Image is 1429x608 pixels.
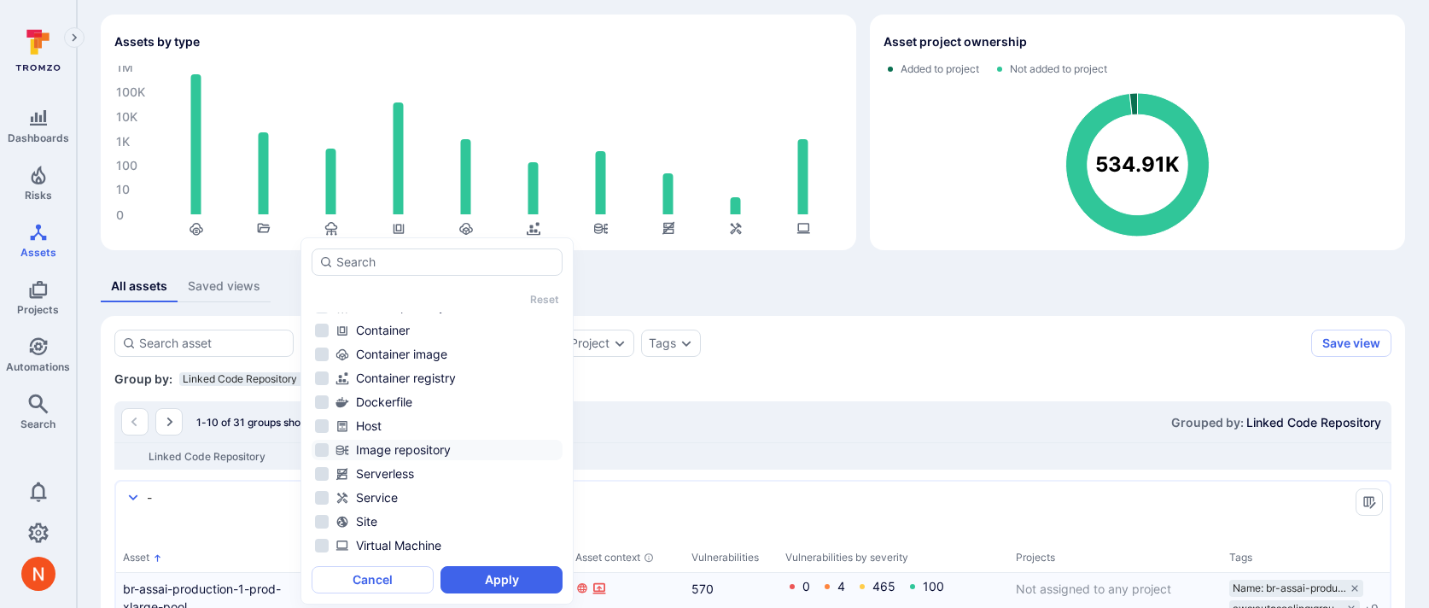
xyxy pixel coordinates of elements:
div: assets tabs [101,271,1405,302]
button: Cancel [312,566,434,593]
div: Linked Code Repository [179,372,314,386]
div: Name: br-assai-production-1-prod-xlarge-pool [1229,580,1363,597]
button: Sort by Asset [123,551,162,564]
div: grouping parameters [179,372,331,386]
div: All assets [111,278,167,295]
a: 0 [802,579,810,593]
div: Linked Code Repository [149,450,311,463]
div: Neeren Patki [21,557,55,591]
button: Save view [1311,330,1391,357]
span: Added to project [901,62,979,76]
div: Container registry [335,370,559,387]
div: Vulnerabilities [691,550,772,565]
div: Host [335,418,559,435]
span: Linked Code Repository [1246,415,1381,430]
text: 10K [116,109,137,124]
div: Saved views [188,278,260,295]
text: 100 [116,158,137,172]
div: Asset context [575,550,678,565]
span: Dashboards [8,132,69,144]
p: Sorted by: Alphabetically (A-Z) [153,549,162,567]
div: autocomplete options [312,248,563,593]
div: Tags [1229,550,1412,565]
div: Image repository [335,441,559,459]
button: Expand dropdown [613,336,627,350]
button: Go to the previous page [121,408,149,436]
div: Container [335,322,559,339]
div: Site [335,513,559,530]
div: Assets overview [87,1,1405,250]
span: Assets [20,246,56,259]
span: Projects [17,303,59,316]
div: Projects [1016,550,1216,565]
img: ACg8ocIprwjrgDQnDsNSk9Ghn5p5-B8DpAKWoJ5Gi9syOE4K59tr4Q=s96-c [21,557,55,591]
div: - [147,488,309,506]
button: Manage columns [1356,488,1383,516]
span: Not added to project [1010,62,1107,76]
span: Group by: [114,371,172,388]
span: Grouped by: [1171,415,1246,430]
text: 0 [116,208,124,222]
button: Tags [649,336,676,350]
div: Container image [335,346,559,363]
div: -527,106 [116,482,1390,533]
div: Service [335,489,559,506]
text: 10 [116,182,130,196]
div: Vulnerabilities by severity [785,550,1002,565]
text: 100K [116,85,145,99]
div: Dockerfile [335,394,559,411]
span: Name: br-assai-produ … [1233,582,1346,595]
button: Reset [530,293,559,306]
input: Search asset [139,335,286,352]
a: 100 [923,579,944,593]
span: Not assigned to any project [1016,582,1171,596]
span: 1-10 of 31 groups shown [196,416,315,429]
i: Expand navigation menu [68,31,80,45]
text: 1K [116,134,130,149]
span: Search [20,418,55,430]
button: Project [570,336,610,350]
button: Go to the next page [155,408,183,436]
h2: Asset project ownership [884,33,1027,50]
text: 534.91K [1095,153,1180,178]
h2: Assets by type [114,33,200,50]
span: Risks [25,189,52,202]
button: Expand navigation menu [64,27,85,48]
text: 1M [116,60,133,74]
span: Automations [6,360,70,373]
div: Serverless [335,465,559,482]
span: Linked Code Repository [183,374,297,384]
a: 570 [691,580,772,598]
input: Search [336,254,555,271]
button: Apply [440,566,563,593]
a: 465 [872,579,895,593]
div: Virtual Machine [335,537,559,554]
a: 4 [837,579,845,593]
div: Automatically discovered context associated with the asset [644,552,654,563]
button: Expand dropdown [680,336,693,350]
